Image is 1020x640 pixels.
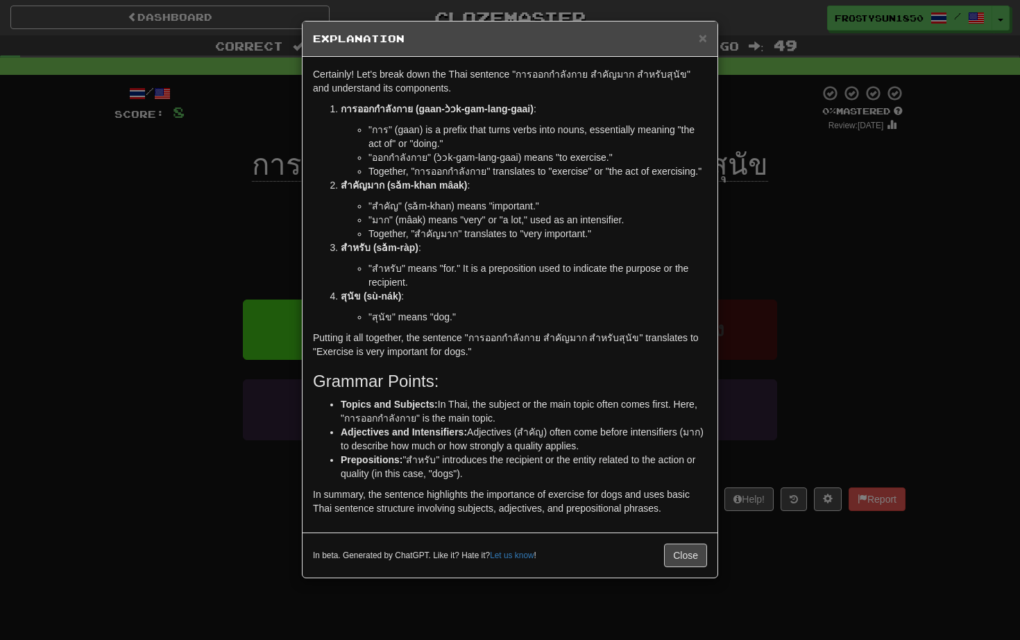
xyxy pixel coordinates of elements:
strong: การออกกำลังกาย (gaan-ɔ̀ɔk-gam-lang-gaai) [341,103,534,114]
li: Adjectives (สำคัญ) often come before intensifiers (มาก) to describe how much or how strongly a qu... [341,425,707,453]
strong: สำหรับ (sǎm-ràp) [341,242,418,253]
li: "สำคัญ" (sǎm-khan) means "important." [368,199,707,213]
p: : [341,241,707,254]
p: In summary, the sentence highlights the importance of exercise for dogs and uses basic Thai sente... [313,487,707,515]
li: In Thai, the subject or the main topic often comes first. Here, "การออกกำลังกาย" is the main topic. [341,397,707,425]
li: "สุนัข" means "dog." [368,310,707,324]
h3: Grammar Points: [313,372,707,390]
p: : [341,102,707,116]
li: Together, "สำคัญมาก" translates to "very important." [368,227,707,241]
li: "มาก" (mâak) means "very" or "a lot," used as an intensifier. [368,213,707,227]
small: In beta. Generated by ChatGPT. Like it? Hate it? ! [313,550,536,562]
li: Together, "การออกกำลังกาย" translates to "exercise" or "the act of exercising." [368,164,707,178]
a: Let us know [490,551,534,560]
p: Certainly! Let's break down the Thai sentence "การออกกำลังกาย สำคัญมาก สำหรับสุนัข" and understan... [313,67,707,95]
p: : [341,178,707,192]
li: "การ" (gaan) is a prefix that turns verbs into nouns, essentially meaning "the act of" or "doing." [368,123,707,150]
h5: Explanation [313,32,707,46]
strong: Prepositions: [341,454,402,465]
strong: สุนัข (sù-nák) [341,291,401,302]
span: × [699,30,707,46]
p: Putting it all together, the sentence "การออกกำลังกาย สำคัญมาก สำหรับสุนัข" translates to "Exerci... [313,331,707,358]
li: "สำหรับ" means "for." It is a preposition used to indicate the purpose or the recipient. [368,261,707,289]
li: "ออกกำลังกาย" (ɔ̀ɔk-gam-lang-gaai) means "to exercise." [368,150,707,164]
strong: สำคัญมาก (sǎm-khan mâak) [341,180,467,191]
strong: Topics and Subjects: [341,399,438,410]
p: : [341,289,707,303]
button: Close [699,31,707,45]
li: "สำหรับ" introduces the recipient or the entity related to the action or quality (in this case, "... [341,453,707,481]
button: Close [664,544,707,567]
strong: Adjectives and Intensifiers: [341,426,467,438]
